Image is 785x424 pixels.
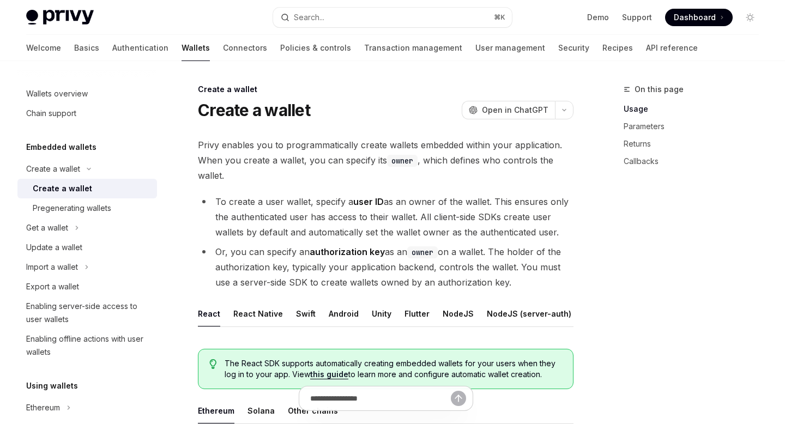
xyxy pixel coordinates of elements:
[482,105,548,116] span: Open in ChatGPT
[33,202,111,215] div: Pregenerating wallets
[17,329,157,362] a: Enabling offline actions with user wallets
[280,35,351,61] a: Policies & controls
[646,35,698,61] a: API reference
[17,277,157,296] a: Export a wallet
[198,100,310,120] h1: Create a wallet
[296,301,316,326] button: Swift
[624,153,768,170] a: Callbacks
[26,332,150,359] div: Enabling offline actions with user wallets
[17,296,157,329] a: Enabling server-side access to user wallets
[198,84,573,95] div: Create a wallet
[17,104,157,123] a: Chain support
[294,11,324,24] div: Search...
[17,238,157,257] a: Update a wallet
[198,194,573,240] li: To create a user wallet, specify a as an owner of the wallet. This ensures only the authenticated...
[587,12,609,23] a: Demo
[26,401,60,414] div: Ethereum
[635,83,684,96] span: On this page
[112,35,168,61] a: Authentication
[26,280,79,293] div: Export a wallet
[17,179,157,198] a: Create a wallet
[26,35,61,61] a: Welcome
[198,244,573,290] li: Or, you can specify an as an on a wallet. The holder of the authorization key, typically your app...
[451,391,466,406] button: Send message
[223,35,267,61] a: Connectors
[26,87,88,100] div: Wallets overview
[182,35,210,61] a: Wallets
[225,358,562,380] span: The React SDK supports automatically creating embedded wallets for your users when they log in to...
[33,182,92,195] div: Create a wallet
[487,301,571,326] button: NodeJS (server-auth)
[494,13,505,22] span: ⌘ K
[26,221,68,234] div: Get a wallet
[404,301,430,326] button: Flutter
[310,370,348,379] a: this guide
[475,35,545,61] a: User management
[624,118,768,135] a: Parameters
[602,35,633,61] a: Recipes
[674,12,716,23] span: Dashboard
[624,100,768,118] a: Usage
[387,155,418,167] code: owner
[26,141,96,154] h5: Embedded wallets
[74,35,99,61] a: Basics
[372,301,391,326] button: Unity
[233,301,283,326] button: React Native
[622,12,652,23] a: Support
[353,196,384,207] strong: user ID
[26,107,76,120] div: Chain support
[198,137,573,183] span: Privy enables you to programmatically create wallets embedded within your application. When you c...
[741,9,759,26] button: Toggle dark mode
[209,359,217,369] svg: Tip
[462,101,555,119] button: Open in ChatGPT
[17,84,157,104] a: Wallets overview
[329,301,359,326] button: Android
[26,261,78,274] div: Import a wallet
[310,246,385,257] strong: authorization key
[407,246,438,258] code: owner
[198,301,220,326] button: React
[26,162,80,175] div: Create a wallet
[273,8,511,27] button: Search...⌘K
[364,35,462,61] a: Transaction management
[665,9,733,26] a: Dashboard
[26,300,150,326] div: Enabling server-side access to user wallets
[26,241,82,254] div: Update a wallet
[558,35,589,61] a: Security
[17,198,157,218] a: Pregenerating wallets
[26,10,94,25] img: light logo
[26,379,78,392] h5: Using wallets
[443,301,474,326] button: NodeJS
[624,135,768,153] a: Returns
